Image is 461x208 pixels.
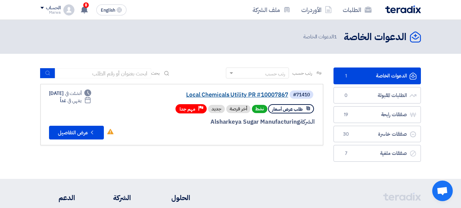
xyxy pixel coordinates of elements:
div: غداً [60,97,91,104]
button: English [96,4,126,15]
div: [DATE] [49,90,92,97]
span: 1 [342,73,350,79]
button: عرض التفاصيل [49,126,104,139]
span: English [101,8,115,13]
div: #71410 [293,93,310,97]
span: الشركة [300,118,315,126]
span: 19 [342,111,350,118]
input: ابحث بعنوان أو رقم الطلب [55,68,151,78]
span: 0 [342,92,350,99]
h2: الدعوات الخاصة [344,30,407,44]
span: أنشئت في [65,90,82,97]
a: ملف الشركة [247,2,296,18]
span: ينتهي في [68,97,82,104]
div: Marwa [40,11,61,14]
div: رتب حسب [265,70,285,77]
li: الشركة [95,193,131,203]
div: Open chat [432,181,453,201]
div: Alsharkeya Sugar Manufacturing [150,118,315,126]
span: طلب عرض أسعار [272,106,303,112]
li: الحلول [151,193,190,203]
span: بحث [151,70,160,77]
span: مهم جدا [180,106,195,112]
span: رتب حسب [292,70,312,77]
a: الدعوات الخاصة1 [333,68,421,84]
li: الدعم [40,193,75,203]
div: أخر فرصة [226,105,251,113]
img: profile_test.png [63,4,74,15]
a: الطلبات [337,2,377,18]
a: الطلبات المقبولة0 [333,87,421,104]
span: 30 [342,131,350,138]
a: Local Chemicals Utility PR #10007867 [151,92,288,98]
span: 8 [83,2,89,8]
span: الدعوات الخاصة [303,33,338,41]
a: صفقات خاسرة30 [333,126,421,143]
span: 1 [334,33,337,40]
a: صفقات رابحة19 [333,106,421,123]
div: جديد [208,105,225,113]
a: صفقات ملغية7 [333,145,421,162]
span: 7 [342,150,350,157]
div: الحساب [46,5,61,11]
img: Teradix logo [385,5,421,13]
a: الأوردرات [296,2,337,18]
span: نشط [252,105,267,113]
